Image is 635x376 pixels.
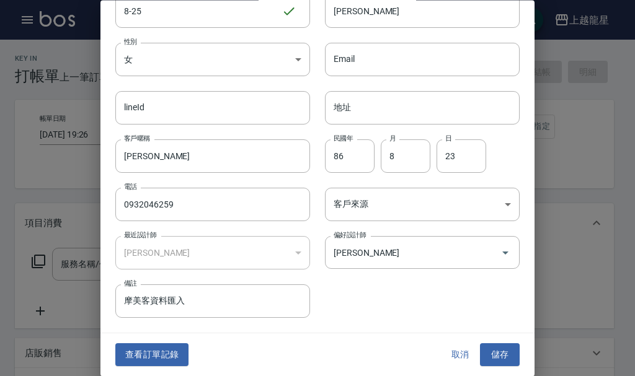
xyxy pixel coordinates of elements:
[334,231,366,240] label: 偏好設計師
[480,344,520,367] button: 儲存
[115,43,310,76] div: 女
[124,279,137,289] label: 備註
[440,344,480,367] button: 取消
[124,183,137,192] label: 電話
[445,134,451,143] label: 日
[115,237,310,270] div: [PERSON_NAME]
[124,37,137,46] label: 性別
[115,344,189,367] button: 查看訂單記錄
[124,134,150,143] label: 客戶暱稱
[334,134,353,143] label: 民國年
[389,134,396,143] label: 月
[495,243,515,263] button: Open
[124,231,156,240] label: 最近設計師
